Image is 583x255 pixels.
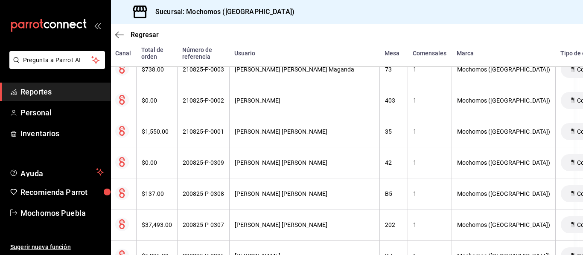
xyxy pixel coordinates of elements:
div: Usuario [234,50,374,57]
div: [PERSON_NAME] [PERSON_NAME] [235,128,374,135]
span: Inventarios [20,128,104,139]
div: 200825-P-0309 [183,159,224,166]
div: [PERSON_NAME] [PERSON_NAME] [235,190,374,197]
div: 202 [385,221,402,228]
a: Pregunta a Parrot AI [6,62,105,71]
div: 1 [413,221,446,228]
div: 73 [385,66,402,73]
div: Total de orden [141,46,172,60]
div: 1 [413,66,446,73]
button: Pregunta a Parrot AI [9,51,105,69]
div: $37,493.00 [142,221,172,228]
div: Número de referencia [182,46,224,60]
div: 1 [413,190,446,197]
div: Mesa [385,50,402,57]
h3: Sucursal: Mochomos ([GEOGRAPHIC_DATA]) [149,7,294,17]
div: Mochomos ([GEOGRAPHIC_DATA]) [457,128,550,135]
div: [PERSON_NAME] [PERSON_NAME] Maganda [235,66,374,73]
div: 42 [385,159,402,166]
div: 200825-P-0307 [183,221,224,228]
div: 35 [385,128,402,135]
div: 1 [413,159,446,166]
div: B5 [385,190,402,197]
button: open_drawer_menu [94,22,101,29]
div: 200825-P-0308 [183,190,224,197]
div: [PERSON_NAME] [PERSON_NAME] [235,159,374,166]
div: Canal [115,50,131,57]
div: Mochomos ([GEOGRAPHIC_DATA]) [457,221,550,228]
span: Sugerir nueva función [10,243,104,252]
div: 210825-P-0002 [183,97,224,104]
div: $1,550.00 [142,128,172,135]
button: Regresar [115,31,159,39]
div: [PERSON_NAME] [PERSON_NAME] [235,221,374,228]
div: 1 [413,97,446,104]
div: Mochomos ([GEOGRAPHIC_DATA]) [457,66,550,73]
span: Pregunta a Parrot AI [23,56,92,65]
span: Personal [20,107,104,118]
div: Mochomos ([GEOGRAPHIC_DATA]) [457,97,550,104]
span: Ayuda [20,167,93,177]
div: 403 [385,97,402,104]
div: $738.00 [142,66,172,73]
span: Reportes [20,86,104,97]
div: [PERSON_NAME] [235,97,374,104]
div: 1 [413,128,446,135]
div: 210825-P-0003 [183,66,224,73]
div: $137.00 [142,190,172,197]
div: $0.00 [142,97,172,104]
span: Regresar [131,31,159,39]
div: Comensales [413,50,446,57]
div: 210825-P-0001 [183,128,224,135]
span: Mochomos Puebla [20,207,104,219]
div: Mochomos ([GEOGRAPHIC_DATA]) [457,190,550,197]
div: $0.00 [142,159,172,166]
span: Recomienda Parrot [20,186,104,198]
div: Marca [457,50,550,57]
div: Mochomos ([GEOGRAPHIC_DATA]) [457,159,550,166]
